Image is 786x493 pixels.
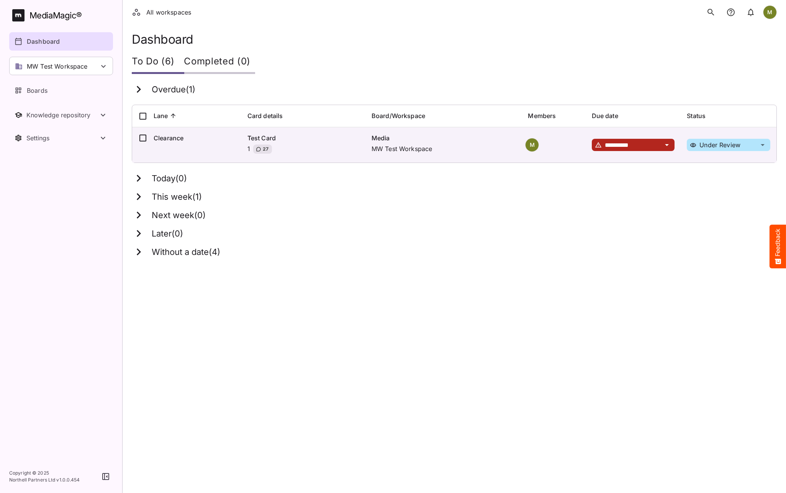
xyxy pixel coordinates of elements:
div: To Do (6) [132,51,184,74]
div: MediaMagic ® [29,9,82,22]
div: M [763,5,777,19]
button: notifications [743,5,758,20]
p: Status [687,111,706,120]
h3: Today ( 0 ) [152,174,187,184]
button: Toggle Knowledge repository [9,106,113,124]
p: Under Review [699,142,740,148]
h1: Dashboard [132,32,777,46]
p: Members [528,111,556,120]
p: Card details [247,111,283,120]
button: Toggle Settings [9,129,113,147]
a: Boards [9,81,113,100]
a: Dashboard [9,32,113,51]
p: Clearance [154,133,235,143]
p: Due date [592,111,618,120]
p: Northell Partners Ltd v 1.0.0.454 [9,477,80,483]
div: Settings [26,134,98,142]
h3: Later ( 0 ) [152,229,183,239]
h3: This week ( 1 ) [152,192,202,202]
div: Knowledge repository [26,111,98,119]
p: Board/Workspace [372,111,425,120]
span: 27 [262,145,269,153]
a: MediaMagic® [12,9,113,21]
p: Test Card [247,133,359,143]
button: Feedback [770,225,786,268]
h3: Next week ( 0 ) [152,210,206,220]
h3: Overdue ( 1 ) [152,85,195,95]
p: Media [372,133,516,143]
button: search [703,5,719,20]
p: Dashboard [27,37,60,46]
nav: Knowledge repository [9,106,113,124]
p: MW Test Workspace [372,144,516,153]
h3: Without a date ( 4 ) [152,247,220,257]
div: Completed (0) [184,51,255,74]
div: M [525,138,539,152]
p: Copyright © 2025 [9,470,80,477]
p: 1 [247,144,250,156]
p: Boards [27,86,47,95]
p: MW Test Workspace [27,62,88,71]
p: Lane [154,111,168,120]
nav: Settings [9,129,113,147]
button: notifications [723,5,739,20]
